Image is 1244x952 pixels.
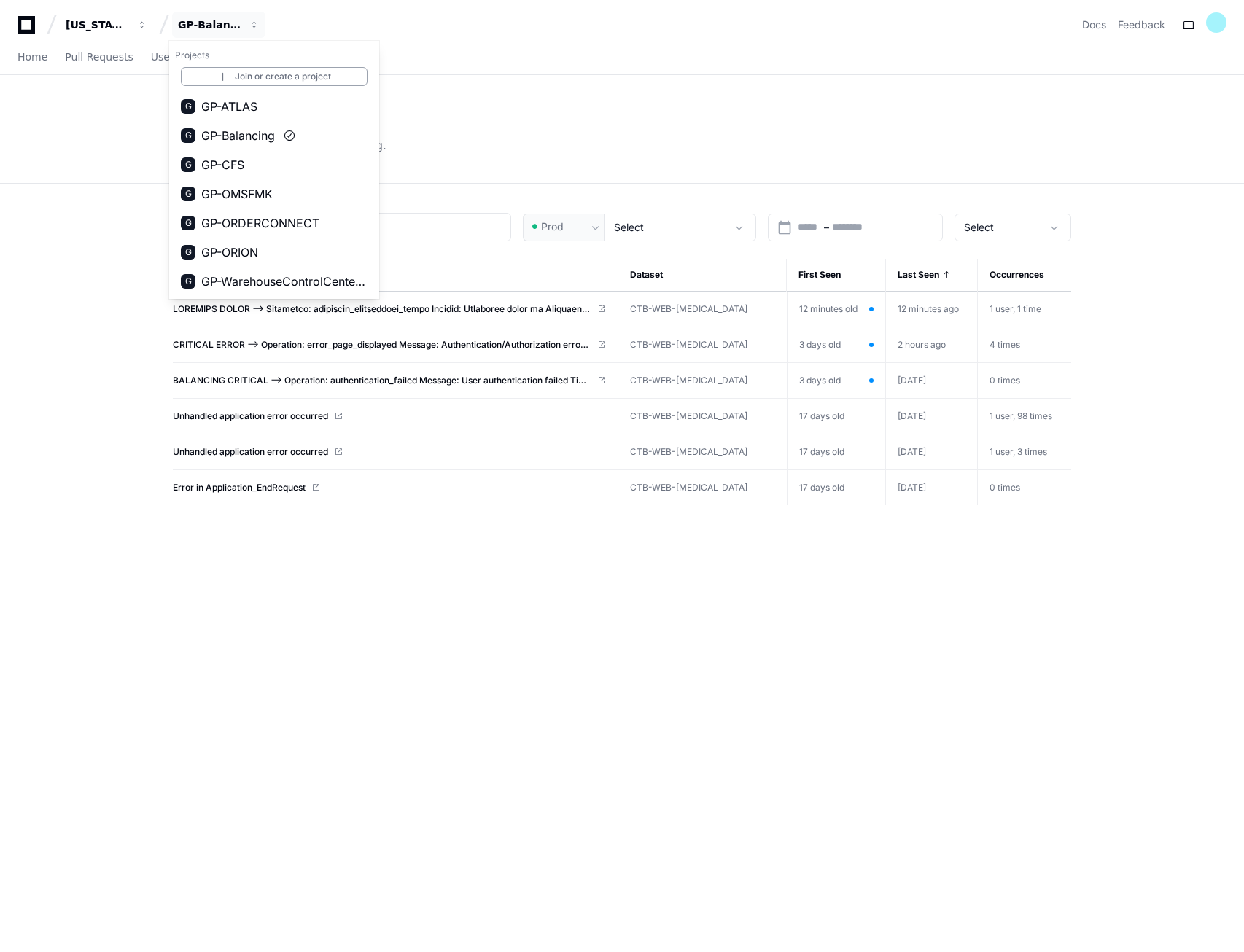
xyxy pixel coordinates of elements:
[787,363,885,398] td: 3 days old
[66,17,128,32] div: [US_STATE] Pacific
[65,52,133,61] span: Pull Requests
[201,127,275,144] span: GP-Balancing
[618,292,787,327] td: CTB-WEB-[MEDICAL_DATA]
[618,259,787,292] th: Dataset
[181,187,195,201] div: G
[201,243,258,261] span: GP-ORION
[541,219,564,234] span: Prod
[173,375,606,386] a: BALANCING CRITICAL --> Operation: authentication_failed Message: User authentication failed Times...
[18,41,47,74] a: Home
[173,410,328,422] span: Unhandled application error occurred
[181,99,195,114] div: G
[173,482,606,493] a: Error in Application_EndRequest
[618,434,787,470] td: CTB-WEB-[MEDICAL_DATA]
[201,214,319,232] span: GP-ORDERCONNECT
[990,446,1047,457] span: 1 user, 3 times
[172,12,265,38] button: GP-Balancing
[885,363,977,399] td: [DATE]
[885,327,977,363] td: 2 hours ago
[173,303,606,315] a: LOREMIPS DOLOR --> Sitametco: adipiscin_elitseddoei_tempo Incidid: Utlaboree dolor ma Aliquaeni a...
[898,269,939,281] span: Last Seen
[181,216,195,230] div: G
[173,446,606,458] a: Unhandled application error occurred
[885,399,977,434] td: [DATE]
[618,327,787,363] td: CTB-WEB-[MEDICAL_DATA]
[173,339,591,351] span: CRITICAL ERROR --> Operation: error_page_displayed Message: Authentication/Authorization error pa...
[787,470,885,505] td: 17 days old
[1082,17,1106,32] a: Docs
[181,274,195,289] div: G
[777,220,792,235] mat-icon: calendar_today
[181,128,195,143] div: G
[181,67,368,86] a: Join or create a project
[60,12,153,38] button: [US_STATE] Pacific
[173,303,591,315] span: LOREMIPS DOLOR --> Sitametco: adipiscin_elitseddoei_tempo Incidid: Utlaboree dolor ma Aliquaeni a...
[201,98,257,115] span: GP-ATLAS
[173,375,591,386] span: BALANCING CRITICAL --> Operation: authentication_failed Message: User authentication failed Times...
[787,399,885,434] td: 17 days old
[173,410,606,422] a: Unhandled application error occurred
[181,245,195,260] div: G
[787,434,885,469] td: 17 days old
[618,470,787,506] td: CTB-WEB-[MEDICAL_DATA]
[885,470,977,506] td: [DATE]
[990,339,1020,350] span: 4 times
[798,269,841,281] span: First Seen
[151,41,179,74] a: Users
[990,410,1052,421] span: 1 user, 98 times
[964,221,994,233] span: Select
[173,446,328,458] span: Unhandled application error occurred
[65,41,133,74] a: Pull Requests
[618,363,787,399] td: CTB-WEB-[MEDICAL_DATA]
[777,220,792,235] button: Open calendar
[173,339,606,351] a: CRITICAL ERROR --> Operation: error_page_displayed Message: Authentication/Authorization error pa...
[1118,17,1165,32] button: Feedback
[990,482,1020,493] span: 0 times
[990,303,1041,314] span: 1 user, 1 time
[173,259,618,292] th: Issue
[178,17,241,32] div: GP-Balancing
[169,41,379,299] div: [US_STATE] Pacific
[824,220,829,235] span: –
[173,482,306,493] span: Error in Application_EndRequest
[990,375,1020,386] span: 0 times
[181,157,195,172] div: G
[978,259,1071,292] th: Occurrences
[787,327,885,362] td: 3 days old
[885,292,977,327] td: 12 minutes ago
[885,434,977,470] td: [DATE]
[201,273,368,290] span: GP-WarehouseControlCenterWCC)
[18,52,47,61] span: Home
[201,185,273,203] span: GP-OMSFMK
[787,292,885,327] td: 12 minutes old
[169,44,379,67] h1: Projects
[151,52,179,61] span: Users
[618,399,787,434] td: CTB-WEB-[MEDICAL_DATA]
[614,221,644,233] span: Select
[201,156,244,173] span: GP-CFS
